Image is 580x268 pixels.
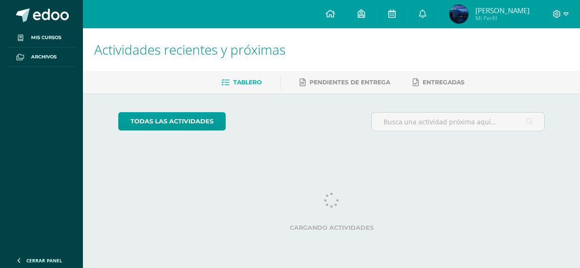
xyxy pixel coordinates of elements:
a: Pendientes de entrega [300,75,390,90]
a: Entregadas [413,75,465,90]
label: Cargando actividades [118,224,545,231]
span: Pendientes de entrega [310,79,390,86]
span: Mis cursos [31,34,61,41]
a: Archivos [8,48,75,67]
span: Archivos [31,53,57,61]
a: Mis cursos [8,28,75,48]
a: Tablero [221,75,261,90]
span: Mi Perfil [475,14,530,22]
input: Busca una actividad próxima aquí... [372,113,544,131]
a: todas las Actividades [118,112,226,130]
span: Tablero [233,79,261,86]
img: 0bb3a6bc18bdef40c4ee58a957f3c93d.png [449,5,468,24]
span: Actividades recientes y próximas [94,41,286,58]
span: [PERSON_NAME] [475,6,530,15]
span: Cerrar panel [26,257,62,264]
span: Entregadas [423,79,465,86]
